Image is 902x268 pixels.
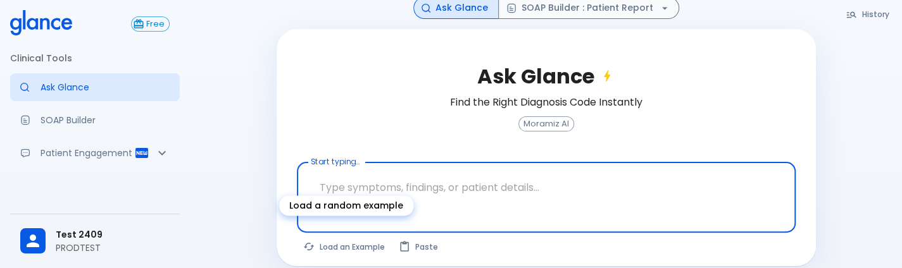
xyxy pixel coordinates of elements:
h6: Find the Right Diagnosis Code Instantly [450,94,642,111]
button: History [839,5,897,23]
p: Patient Engagement [41,147,134,159]
button: Paste from clipboard [392,238,446,256]
a: Docugen: Compose a clinical documentation in seconds [10,106,180,134]
div: Load a random example [279,195,413,216]
label: Start typing... [311,156,360,167]
a: Advanced note-taking [10,172,180,200]
div: Test 2409PRODTEST [10,219,180,263]
h2: Ask Glance [477,64,615,88]
p: PRODTEST [56,241,170,254]
button: Free [131,16,170,32]
p: SOAP Builder [41,114,170,126]
li: Clinical Tools [10,43,180,73]
button: Load a random example [297,238,392,256]
span: Free [142,20,169,29]
span: Test 2409 [56,228,170,241]
a: Moramiz: Find ICD10AM codes instantly [10,73,180,101]
div: Patient Reports & Referrals [10,139,180,167]
p: Ask Glance [41,81,170,94]
a: Click to view or change your subscription [131,16,180,32]
span: Moramiz AI [519,119,573,129]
